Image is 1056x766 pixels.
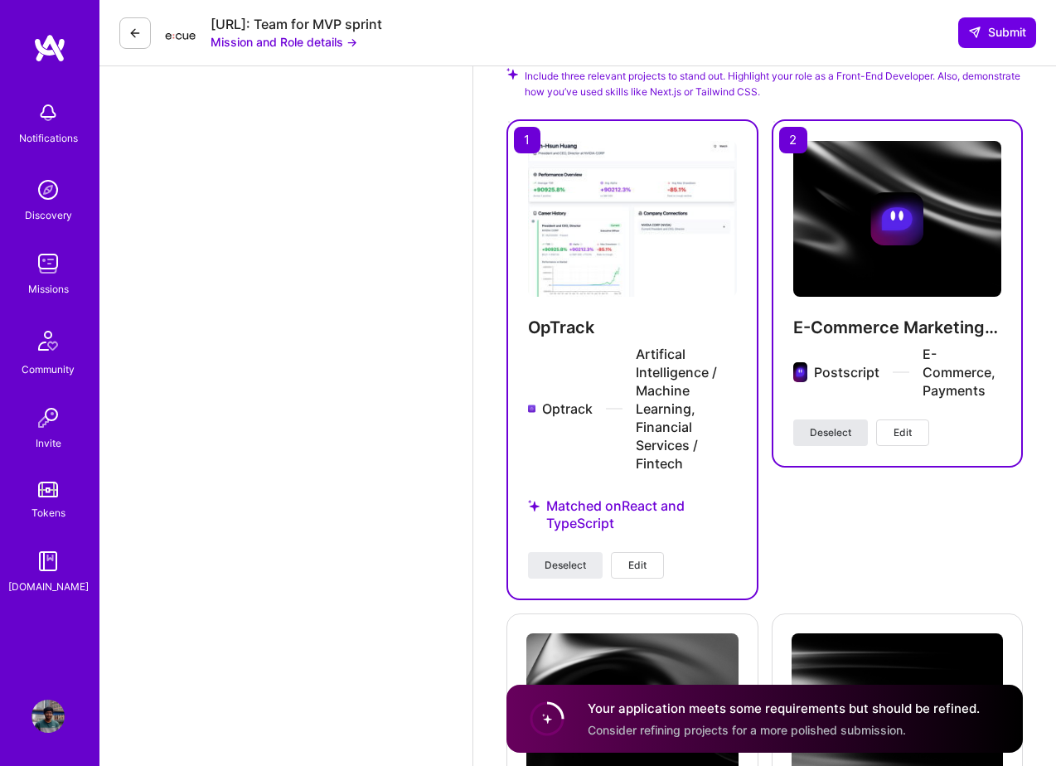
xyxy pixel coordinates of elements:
img: divider [606,408,622,410]
h4: E-Commerce Marketing Tools [793,317,1002,338]
button: Submit [958,17,1036,47]
img: Company logo [528,399,535,419]
img: Community [28,321,68,361]
span: Include three relevant projects to stand out. Highlight your role as a Front-End Developer. Also,... [525,68,1023,99]
button: Mission and Role details → [211,33,357,51]
span: Edit [628,558,647,573]
i: Check [506,68,518,80]
button: Edit [876,419,929,446]
div: [DOMAIN_NAME] [8,578,89,595]
img: teamwork [31,247,65,280]
i: icon StarsPurple [528,499,540,512]
div: Notifications [19,129,78,147]
button: Edit [611,552,664,579]
img: logo [33,33,66,63]
div: [URL]: Team for MVP sprint [211,16,382,33]
span: Consider refining projects for a more polished submission. [588,722,906,736]
span: Deselect [545,558,586,573]
i: icon LeftArrowDark [128,27,142,40]
span: Edit [894,425,912,440]
div: Missions [28,280,69,298]
img: tokens [38,482,58,497]
a: User Avatar [27,700,69,733]
h4: OpTrack [528,317,737,338]
div: Postscript E-Commerce, Payments [814,345,1001,400]
img: discovery [31,173,65,206]
div: Tokens [31,504,65,521]
div: Matched on React and TypeScript [528,478,737,552]
img: Company logo [793,362,807,382]
i: icon SendLight [968,26,981,39]
span: Deselect [810,425,851,440]
img: Company Logo [164,21,197,46]
h4: Your application meets some requirements but should be refined. [588,700,980,717]
div: null [958,17,1036,47]
span: Submit [968,24,1026,41]
div: Discovery [25,206,72,224]
img: bell [31,96,65,129]
img: divider [893,371,909,373]
div: Invite [36,434,61,452]
img: cover [793,141,1002,298]
div: Optrack Artifical Intelligence / Machine Learning, Financial Services / Fintech [542,345,737,473]
img: guide book [31,545,65,578]
img: OpTrack [528,141,737,298]
div: Community [22,361,75,378]
img: Company logo [870,192,923,245]
button: Deselect [528,552,603,579]
img: User Avatar [31,700,65,733]
button: Deselect [793,419,868,446]
img: Invite [31,401,65,434]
